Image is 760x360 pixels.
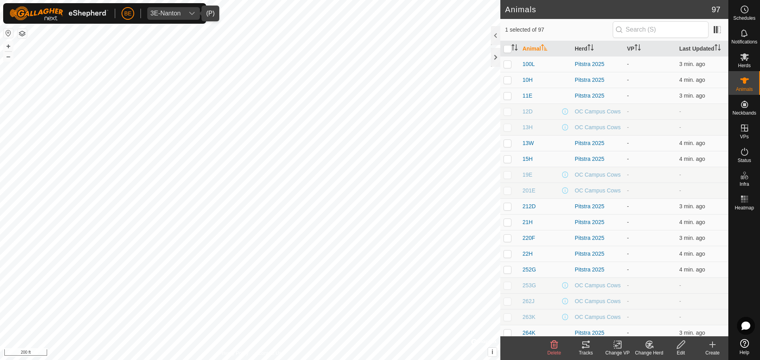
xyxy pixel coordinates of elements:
p-sorticon: Activate to sort [587,45,594,52]
span: - [679,298,681,304]
span: 1 selected of 97 [505,26,613,34]
span: 21H [522,218,533,226]
span: 13W [522,139,534,147]
span: Status [737,158,751,163]
span: 253G [522,281,536,290]
p-sorticon: Activate to sort [714,45,721,52]
app-display-virtual-paddock-transition: - [627,282,629,288]
span: 11E [522,92,532,100]
div: Change Herd [633,349,665,356]
app-display-virtual-paddock-transition: - [627,140,629,146]
span: Aug 11, 2025, 3:23 PM [679,92,705,99]
span: Aug 11, 2025, 3:23 PM [679,219,705,225]
span: 3E-Nanton [147,7,184,20]
div: OC Campus Cows [575,313,621,321]
app-display-virtual-paddock-transition: - [627,298,629,304]
span: 15H [522,155,533,163]
span: Notifications [731,40,757,44]
div: Tracks [570,349,602,356]
span: Herds [738,63,750,68]
app-display-virtual-paddock-transition: - [627,266,629,273]
th: Animal [519,41,572,57]
span: Neckbands [732,111,756,115]
span: 220F [522,234,535,242]
span: i [492,349,493,355]
span: 212D [522,202,536,211]
span: Delete [547,350,561,356]
app-display-virtual-paddock-transition: - [627,330,629,336]
span: Aug 11, 2025, 3:23 PM [679,235,705,241]
span: 10H [522,76,533,84]
div: Pitstra 2025 [575,234,621,242]
span: - [679,187,681,194]
span: 100L [522,60,535,68]
a: Privacy Policy [219,350,249,357]
a: Help [729,336,760,358]
span: 263K [522,313,536,321]
th: Herd [572,41,624,57]
app-display-virtual-paddock-transition: - [627,203,629,209]
p-sorticon: Activate to sort [635,45,641,52]
span: Aug 11, 2025, 3:23 PM [679,61,705,67]
span: 97 [712,4,720,15]
div: Change VP [602,349,633,356]
button: Map Layers [17,29,27,38]
div: OC Campus Cows [575,171,621,179]
button: Reset Map [4,28,13,38]
div: Pitstra 2025 [575,155,621,163]
app-display-virtual-paddock-transition: - [627,219,629,225]
th: VP [624,41,676,57]
button: – [4,52,13,61]
span: 22H [522,250,533,258]
app-display-virtual-paddock-transition: - [627,251,629,257]
app-display-virtual-paddock-transition: - [627,172,629,178]
span: Animals [736,87,753,92]
span: 252G [522,266,536,274]
span: - [679,172,681,178]
div: OC Campus Cows [575,123,621,132]
app-display-virtual-paddock-transition: - [627,61,629,67]
span: Aug 11, 2025, 3:22 PM [679,77,705,83]
div: Pitstra 2025 [575,60,621,68]
div: OC Campus Cows [575,297,621,305]
span: - [679,108,681,115]
app-display-virtual-paddock-transition: - [627,187,629,194]
span: 19E [522,171,532,179]
div: Pitstra 2025 [575,266,621,274]
app-display-virtual-paddock-transition: - [627,77,629,83]
span: Aug 11, 2025, 3:23 PM [679,140,705,146]
div: Pitstra 2025 [575,218,621,226]
span: Infra [739,182,749,187]
span: 12D [522,107,533,116]
div: Pitstra 2025 [575,139,621,147]
div: OC Campus Cows [575,281,621,290]
div: Pitstra 2025 [575,92,621,100]
div: Pitstra 2025 [575,250,621,258]
app-display-virtual-paddock-transition: - [627,124,629,130]
button: i [488,348,497,356]
span: Aug 11, 2025, 3:23 PM [679,330,705,336]
div: Pitstra 2025 [575,76,621,84]
span: 262J [522,297,534,305]
p-sorticon: Activate to sort [511,45,518,52]
div: Edit [665,349,697,356]
th: Last Updated [676,41,728,57]
p-sorticon: Activate to sort [541,45,547,52]
span: 201E [522,187,536,195]
input: Search (S) [613,21,709,38]
app-display-virtual-paddock-transition: - [627,314,629,320]
div: Create [697,349,728,356]
span: Aug 11, 2025, 3:23 PM [679,203,705,209]
app-display-virtual-paddock-transition: - [627,235,629,241]
div: OC Campus Cows [575,187,621,195]
img: Gallagher Logo [9,6,108,21]
div: Pitstra 2025 [575,329,621,337]
div: dropdown trigger [184,7,200,20]
app-display-virtual-paddock-transition: - [627,108,629,115]
span: VPs [740,134,749,139]
span: Aug 11, 2025, 3:22 PM [679,156,705,162]
div: 3E-Nanton [150,10,181,17]
h2: Animals [505,5,712,14]
span: - [679,282,681,288]
app-display-virtual-paddock-transition: - [627,156,629,162]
